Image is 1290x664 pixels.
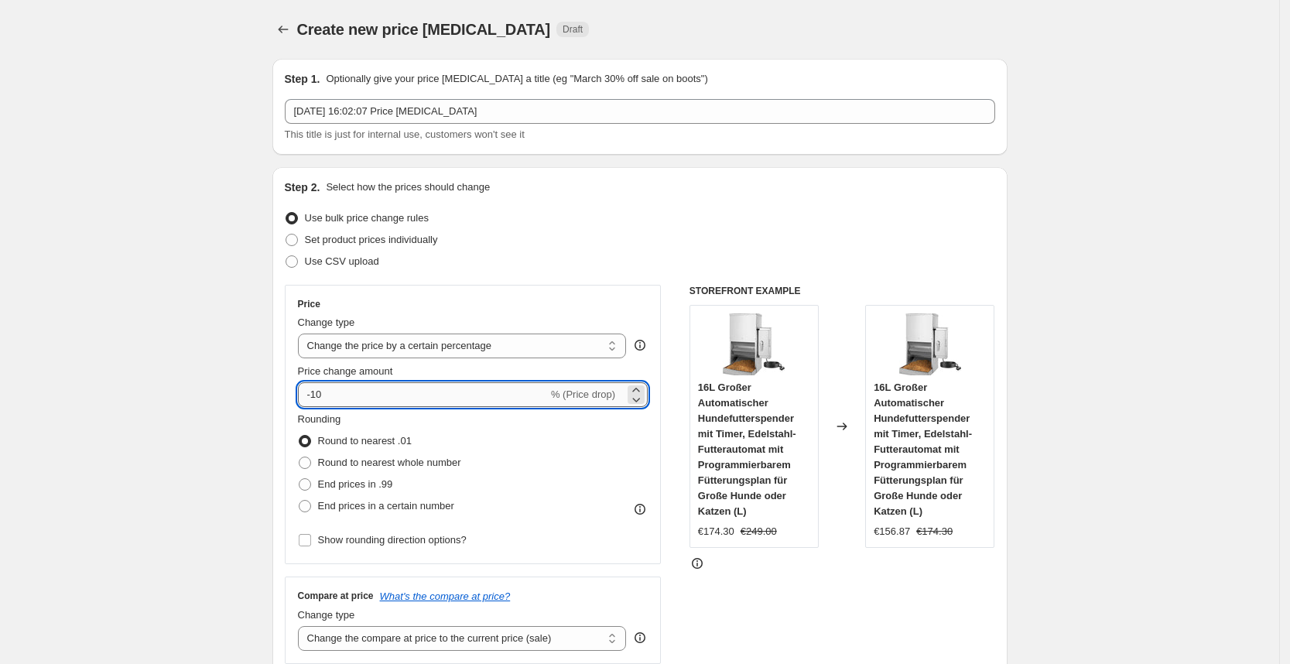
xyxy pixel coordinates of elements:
[285,180,320,195] h2: Step 2.
[318,435,412,447] span: Round to nearest .01
[298,317,355,328] span: Change type
[874,382,972,517] span: 16L Großer Automatischer Hundefutterspender mit Timer, Edelstahl-Futterautomat mit Programmierbar...
[874,524,910,539] div: €156.87
[298,609,355,621] span: Change type
[563,23,583,36] span: Draft
[298,298,320,310] h3: Price
[698,524,734,539] div: €174.30
[298,382,548,407] input: -15
[272,19,294,40] button: Price change jobs
[298,590,374,602] h3: Compare at price
[689,285,995,297] h6: STOREFRONT EXAMPLE
[318,534,467,546] span: Show rounding direction options?
[285,99,995,124] input: 30% off holiday sale
[305,255,379,267] span: Use CSV upload
[380,590,511,602] button: What's the compare at price?
[632,630,648,645] div: help
[297,21,551,38] span: Create new price [MEDICAL_DATA]
[723,313,785,375] img: 619_d5IuRGL._AC_SL1500_80x.jpg
[318,457,461,468] span: Round to nearest whole number
[916,524,953,539] strike: €174.30
[741,524,777,539] strike: €249.00
[318,500,454,512] span: End prices in a certain number
[298,413,341,425] span: Rounding
[326,180,490,195] p: Select how the prices should change
[899,313,961,375] img: 619_d5IuRGL._AC_SL1500_80x.jpg
[551,388,615,400] span: % (Price drop)
[305,212,429,224] span: Use bulk price change rules
[632,337,648,353] div: help
[318,478,393,490] span: End prices in .99
[285,71,320,87] h2: Step 1.
[305,234,438,245] span: Set product prices individually
[298,365,393,377] span: Price change amount
[285,128,525,140] span: This title is just for internal use, customers won't see it
[698,382,796,517] span: 16L Großer Automatischer Hundefutterspender mit Timer, Edelstahl-Futterautomat mit Programmierbar...
[326,71,707,87] p: Optionally give your price [MEDICAL_DATA] a title (eg "March 30% off sale on boots")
